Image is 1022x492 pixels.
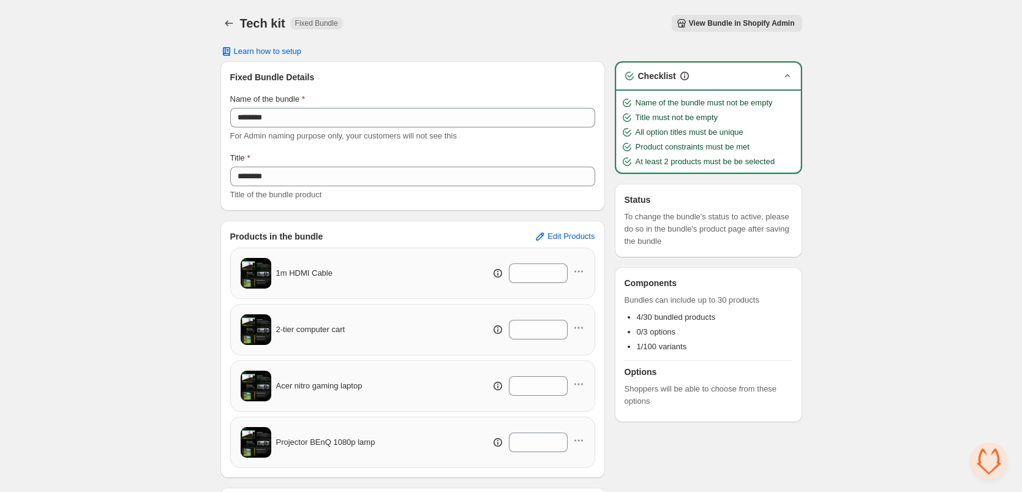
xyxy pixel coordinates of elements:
[625,211,792,248] span: To change the bundle's status to active, please do so in the bundle's product page after saving t...
[241,427,271,458] img: Projector BEnQ 1080p lamp
[230,131,457,140] span: For Admin naming purpose only, your customers will not see this
[547,232,595,241] span: Edit Products
[689,18,795,28] span: View Bundle in Shopify Admin
[241,314,271,345] img: 2-tier computer cart
[527,227,602,246] button: Edit Products
[636,97,773,109] span: Name of the bundle must not be empty
[636,126,743,138] span: All option titles must be unique
[625,383,792,407] span: Shoppers will be able to choose from these options
[637,312,716,322] span: 4/30 bundled products
[213,43,309,60] button: Learn how to setup
[276,324,345,336] span: 2-tier computer cart
[636,156,775,168] span: At least 2 products must be be selected
[230,152,250,164] label: Title
[241,258,271,289] img: 1m HDMI Cable
[230,93,306,105] label: Name of the bundle
[637,342,687,351] span: 1/100 variants
[276,267,333,279] span: 1m HDMI Cable
[234,47,302,56] span: Learn how to setup
[295,18,338,28] span: Fixed Bundle
[625,294,792,306] span: Bundles can include up to 30 products
[625,277,677,289] h3: Components
[636,141,750,153] span: Product constraints must be met
[230,190,322,199] span: Title of the bundle product
[220,15,238,32] button: Back
[625,366,792,378] h3: Options
[276,436,375,448] span: Projector BEnQ 1080p lamp
[971,443,1007,480] a: Open chat
[241,371,271,401] img: Acer nitro gaming laptop
[625,194,792,206] h3: Status
[230,230,323,243] h3: Products in the bundle
[636,112,718,124] span: Title must not be empty
[240,16,285,31] h1: Tech kit
[230,71,595,83] h3: Fixed Bundle Details
[672,15,802,32] button: View Bundle in Shopify Admin
[276,380,363,392] span: Acer nitro gaming laptop
[637,327,676,336] span: 0/3 options
[638,70,676,82] h3: Checklist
